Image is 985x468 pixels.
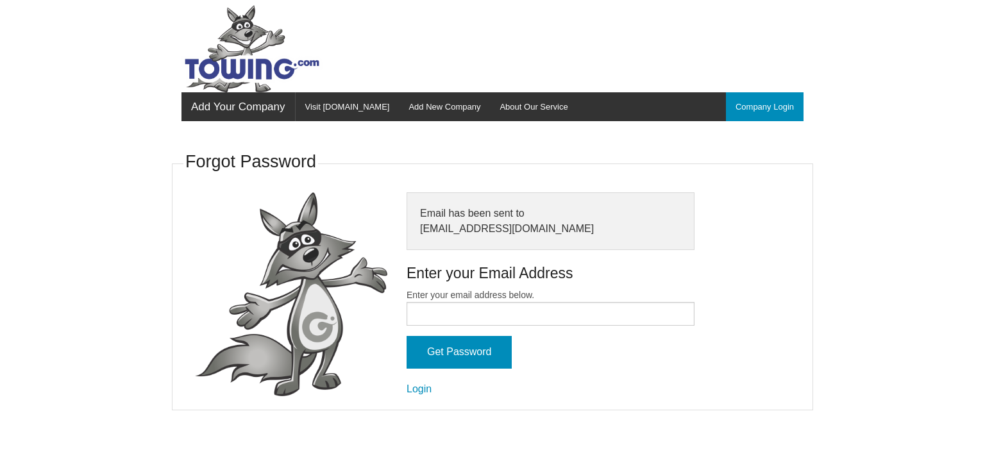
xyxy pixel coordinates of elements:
a: Add Your Company [181,92,295,121]
label: Enter your email address below. [407,288,695,326]
a: Add New Company [399,92,490,121]
h4: Enter your Email Address [407,263,695,283]
a: Login [407,383,432,394]
img: Towing.com Logo [181,5,323,92]
img: fox-Presenting.png [195,192,387,397]
a: Visit [DOMAIN_NAME] [296,92,400,121]
a: About Our Service [490,92,577,121]
input: Enter your email address below. [407,302,695,326]
h3: Forgot Password [185,150,316,174]
div: Email has been sent to [EMAIL_ADDRESS][DOMAIN_NAME] [407,192,695,250]
input: Get Password [407,336,512,369]
a: Company Login [726,92,804,121]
